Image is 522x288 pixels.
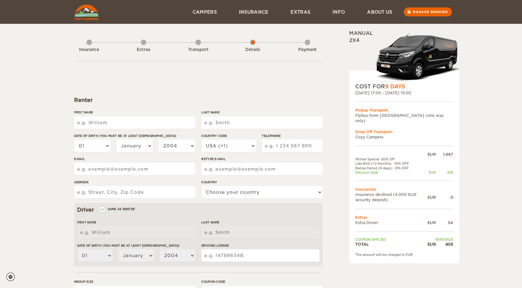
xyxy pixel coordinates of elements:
label: Date of birth (You must be at least [DEMOGRAPHIC_DATA]) [74,133,195,138]
label: Driving License [201,243,319,248]
div: Driver [77,206,319,214]
div: 0 [436,195,453,200]
div: Insurance [72,47,106,53]
a: Cookie settings [6,273,19,281]
label: Country Code [201,133,256,138]
div: Renter [74,96,323,104]
label: E-mail [74,157,195,161]
label: Last Name [201,110,322,115]
a: Manage booking [404,7,452,16]
label: Last Name [201,220,319,225]
div: COST FOR [355,83,453,90]
input: e.g. 1 234 567 890 [262,140,322,152]
input: e.g. William [77,226,195,239]
div: Drop Off Transport: [355,129,453,134]
td: Discount total [355,170,428,175]
input: e.g. Street, City, Zip Code [74,186,195,198]
span: 9 Days [385,83,405,90]
td: Extras [355,215,453,220]
div: EUR [428,220,436,225]
div: 54 [436,220,453,225]
label: Country [201,180,322,184]
div: Payment [290,47,324,53]
td: TOTAL [355,242,428,247]
div: Extras [127,47,161,53]
td: Coupon applied [355,237,428,242]
td: Insurances [355,187,453,192]
div: EUR [428,242,436,247]
div: [DATE] 17:00 - [DATE] 15:00 [355,90,453,95]
label: Group size [74,279,195,284]
div: 905 [436,242,453,247]
td: Winter Special -20% Off [355,157,428,161]
input: e.g. example@example.com [201,163,322,175]
div: The amount will be charged in EUR [355,252,453,257]
input: e.g. 14789654B [201,249,319,262]
td: Insurance declined (4.000 EUR security deposit) [355,192,428,202]
label: Retype E-mail [201,157,322,161]
label: Date of birth (You must be at least [DEMOGRAPHIC_DATA]) [77,243,195,248]
div: Details [236,47,270,53]
div: Pickup Transport: [355,108,453,113]
div: 1,467 [436,152,453,157]
td: Flybus from [GEOGRAPHIC_DATA] (one way only) [355,113,453,123]
td: Extra Driver [355,220,428,225]
input: e.g. William [74,116,195,129]
label: First Name [74,110,195,115]
label: Same as renter [100,206,135,212]
img: Cozy Campers [74,5,98,20]
div: EUR [428,152,436,157]
div: Transport [181,47,215,53]
input: e.g. Smith [201,226,319,239]
label: First Name [77,220,195,225]
div: -616 [436,170,453,175]
td: Rental Period (9 days): -12% OFF [355,166,428,170]
label: Coupon code [201,279,322,284]
label: Telephone [262,133,322,138]
div: EUR [428,170,436,175]
input: e.g. Smith [201,116,322,129]
td: WINTER25 [428,237,453,242]
td: Cozy Campers [355,134,453,140]
label: Address [74,180,195,184]
img: Langur-m-c-logo-2.png [374,32,459,83]
input: e.g. example@example.com [74,163,195,175]
div: Manual 2x4 [349,30,459,83]
td: Late Bird (1-2 months): -10% OFF [355,161,428,166]
input: Same as renter [100,208,104,212]
div: EUR [428,195,436,200]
